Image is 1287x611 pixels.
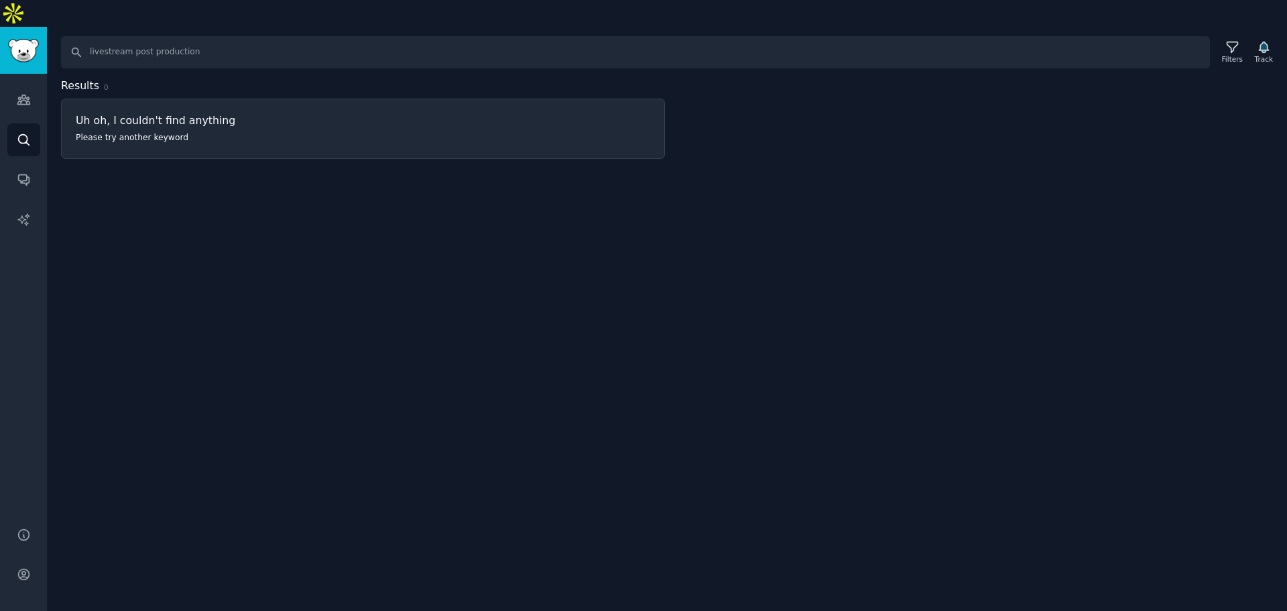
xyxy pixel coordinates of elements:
[61,36,1210,68] input: Search Keyword
[1222,54,1243,64] div: Filters
[61,78,99,95] span: Results
[104,83,109,91] span: 0
[8,39,39,62] img: GummySearch logo
[1255,54,1273,64] div: Track
[76,113,650,127] h3: Uh oh, I couldn't find anything
[76,132,414,144] p: Please try another keyword
[1250,38,1278,66] button: Track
